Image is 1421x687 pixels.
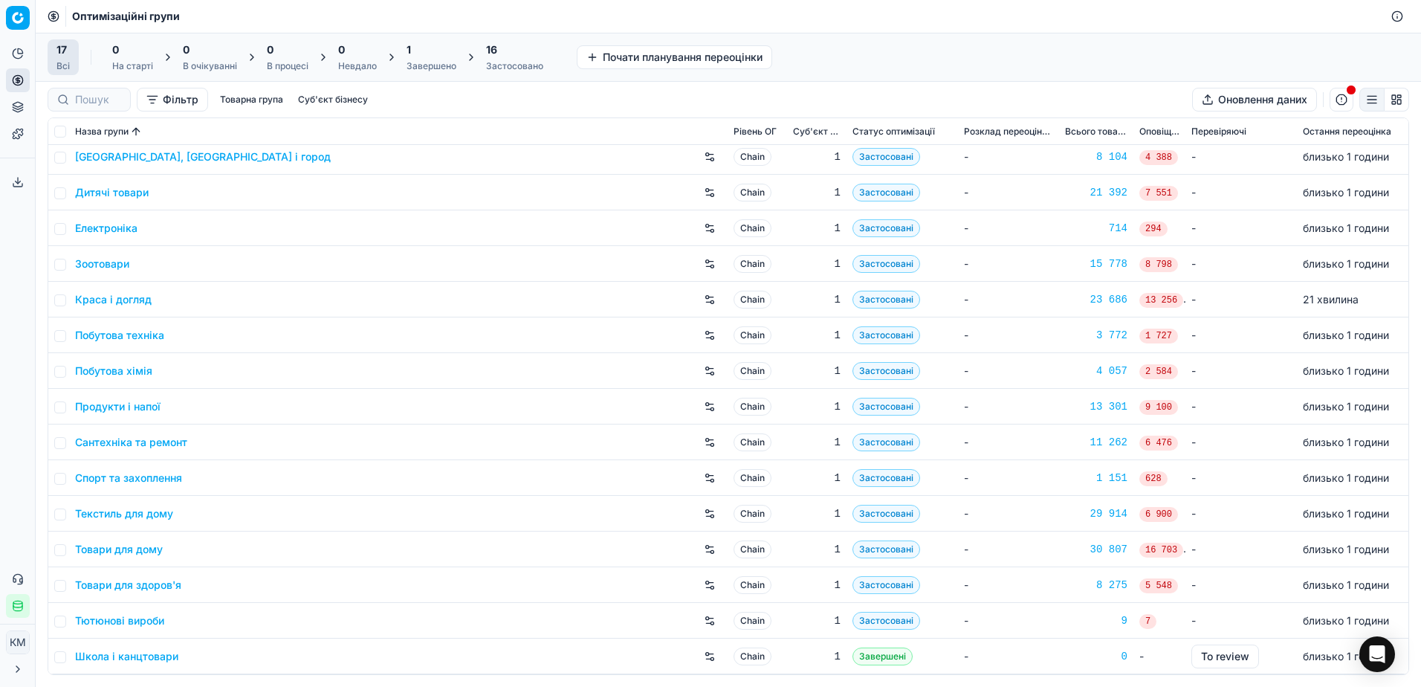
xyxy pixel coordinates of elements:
span: Застосовані [852,255,920,273]
span: Застосовані [852,433,920,451]
span: 0 [267,42,273,57]
span: близько 1 години [1303,436,1389,448]
span: Застосовані [852,469,920,487]
span: Застосовані [852,612,920,630]
span: 628 [1139,471,1168,486]
button: To review [1191,645,1259,668]
span: Chain [734,255,771,273]
span: 16 703 [1139,543,1183,558]
button: Почати планування переоцінки [577,45,772,69]
td: - [958,317,1059,353]
span: 1 [407,42,411,57]
td: - [958,210,1059,246]
a: Товари для дому [75,542,163,557]
span: Застосовані [852,291,920,309]
span: близько 1 години [1303,257,1389,270]
span: Chain [734,648,771,665]
td: - [1185,317,1297,353]
span: Chain [734,398,771,416]
td: - [958,603,1059,639]
span: Застосовані [852,219,920,237]
a: 8 275 [1065,578,1127,593]
td: - [958,175,1059,210]
div: Open Intercom Messenger [1359,636,1395,672]
span: Рівень OГ [734,126,777,138]
div: 1 [793,149,841,164]
a: Дитячі товари [75,185,149,200]
a: 9 [1065,613,1127,628]
span: Chain [734,291,771,309]
td: - [1185,282,1297,317]
span: Chain [734,148,771,166]
div: 1 [793,328,841,343]
span: близько 1 години [1303,222,1389,234]
span: Застосовані [852,576,920,594]
div: 29 914 [1065,506,1127,521]
div: 1 [793,221,841,236]
div: В процесі [267,60,308,72]
span: Застосовані [852,326,920,344]
span: Статус оптимізації [852,126,935,138]
div: 1 [793,435,841,450]
a: Школа і канцтовари [75,649,178,664]
div: Застосовано [486,60,543,72]
span: 7 [1139,614,1156,629]
button: Sorted by Назва групи ascending [129,124,143,139]
span: 6 476 [1139,436,1178,451]
td: - [958,532,1059,567]
button: Товарна група [214,91,289,109]
span: 0 [112,42,119,57]
a: Побутова хімія [75,364,152,378]
div: 1 [793,257,841,271]
span: Остання переоцінка [1303,126,1391,138]
button: Оновлення даних [1192,88,1317,112]
span: КM [7,631,29,654]
div: 1 [793,364,841,378]
a: 714 [1065,221,1127,236]
span: близько 1 години [1303,543,1389,555]
div: 1 [793,471,841,486]
a: Продукти і напої [75,399,161,414]
span: близько 1 години [1303,150,1389,163]
td: - [958,425,1059,460]
td: - [1185,603,1297,639]
td: - [958,496,1059,532]
div: 15 778 [1065,257,1127,271]
td: - [1185,460,1297,496]
a: Сантехніка та ремонт [75,435,187,450]
div: 1 [793,613,841,628]
span: близько 1 години [1303,614,1389,627]
span: 13 256 [1139,293,1183,308]
span: Chain [734,505,771,523]
td: - [1185,246,1297,282]
a: Краса і догляд [75,292,152,307]
td: - [958,460,1059,496]
td: - [958,246,1059,282]
span: Chain [734,576,771,594]
span: Chain [734,362,771,380]
span: Перевіряючі [1191,126,1246,138]
span: близько 1 години [1303,578,1389,591]
td: - [1185,139,1297,175]
a: Товари для здоров'я [75,578,181,593]
span: Застосовані [852,505,920,523]
button: Суб'єкт бізнесу [292,91,374,109]
td: - [1133,639,1185,674]
span: Оптимізаційні групи [72,9,180,24]
a: 8 104 [1065,149,1127,164]
td: - [1185,496,1297,532]
a: Текстиль для дому [75,506,173,521]
a: [GEOGRAPHIC_DATA], [GEOGRAPHIC_DATA] і город [75,149,331,164]
span: близько 1 години [1303,400,1389,413]
a: Побутова техніка [75,328,164,343]
a: 23 686 [1065,292,1127,307]
div: 13 301 [1065,399,1127,414]
span: Застосовані [852,184,920,201]
div: На старті [112,60,153,72]
div: 11 262 [1065,435,1127,450]
span: Завершені [852,648,913,665]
